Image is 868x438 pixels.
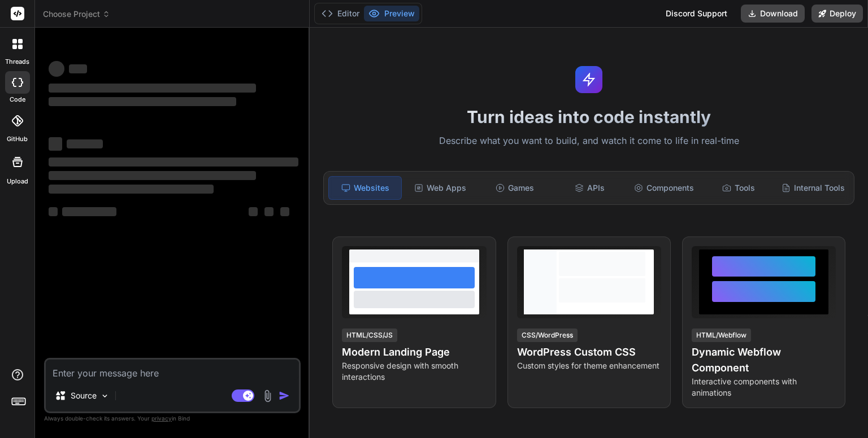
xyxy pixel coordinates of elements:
h4: WordPress Custom CSS [517,344,661,360]
button: Editor [317,6,364,21]
span: privacy [151,415,172,422]
span: ‌ [49,157,298,167]
img: icon [279,390,290,401]
div: Web Apps [404,176,476,200]
p: Custom styles for theme enhancement [517,360,661,371]
span: ‌ [49,61,64,77]
span: ‌ [49,97,236,106]
label: GitHub [7,134,28,144]
label: threads [5,57,29,67]
div: HTML/CSS/JS [342,328,397,342]
span: ‌ [67,139,103,148]
span: ‌ [49,207,58,216]
div: CSS/WordPress [517,328,578,342]
label: Upload [7,177,28,186]
p: Describe what you want to build, and watch it come to life in real-time [316,134,861,148]
h4: Dynamic Webflow Component [692,344,836,376]
button: Preview [364,6,419,21]
span: ‌ [249,207,258,216]
span: Choose Project [43,8,110,20]
img: attachment [261,389,274,402]
div: Internal Tools [777,176,849,200]
span: ‌ [280,207,289,216]
div: Components [628,176,700,200]
label: code [10,95,25,104]
span: ‌ [49,171,256,180]
button: Download [741,5,805,23]
span: ‌ [62,207,116,216]
div: Tools [702,176,775,200]
p: Interactive components with animations [692,376,836,398]
span: ‌ [49,137,62,151]
div: Games [479,176,551,200]
span: ‌ [264,207,274,216]
h1: Turn ideas into code instantly [316,107,861,127]
p: Responsive design with smooth interactions [342,360,486,383]
div: APIs [553,176,626,200]
p: Always double-check its answers. Your in Bind [44,413,301,424]
p: Source [71,390,97,401]
h4: Modern Landing Page [342,344,486,360]
div: HTML/Webflow [692,328,751,342]
img: Pick Models [100,391,110,401]
button: Deploy [811,5,863,23]
div: Discord Support [659,5,734,23]
span: ‌ [49,185,214,194]
span: ‌ [69,64,87,73]
div: Websites [328,176,402,200]
span: ‌ [49,84,256,93]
